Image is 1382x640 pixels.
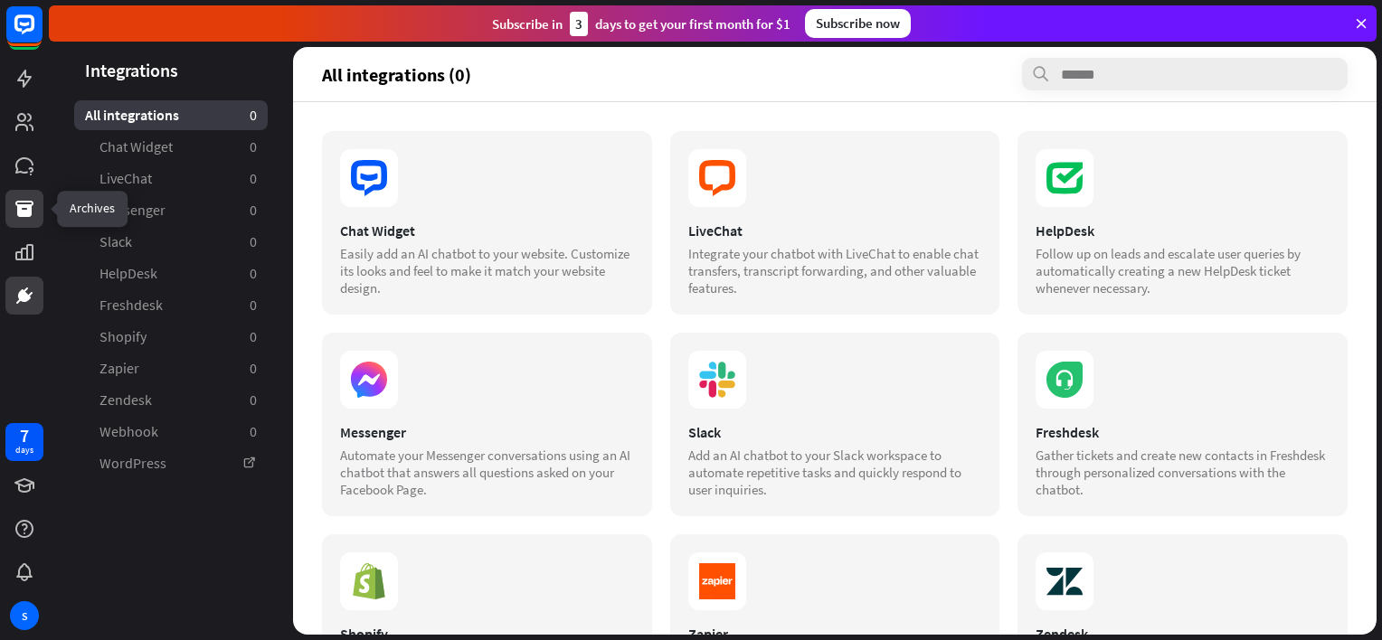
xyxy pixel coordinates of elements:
[74,322,268,352] a: Shopify 0
[74,448,268,478] a: WordPress
[99,391,152,409] span: Zendesk
[74,290,268,320] a: Freshdesk 0
[492,12,790,36] div: Subscribe in days to get your first month for $1
[74,132,268,162] a: Chat Widget 0
[250,296,257,315] aside: 0
[688,245,982,296] div: Integrate your chatbot with LiveChat to enable chat transfers, transcript forwarding, and other v...
[74,417,268,447] a: Webhook 0
[74,227,268,257] a: Slack 0
[250,232,257,251] aside: 0
[250,106,257,125] aside: 0
[570,12,588,36] div: 3
[340,221,634,240] div: Chat Widget
[20,428,29,444] div: 7
[1036,423,1330,441] div: Freshdesk
[250,137,257,156] aside: 0
[1036,447,1330,498] div: Gather tickets and create new contacts in Freshdesk through personalized conversations with the c...
[74,195,268,225] a: Messenger 0
[99,137,173,156] span: Chat Widget
[74,164,268,193] a: LiveChat 0
[74,259,268,288] a: HelpDesk 0
[688,221,982,240] div: LiveChat
[49,58,293,82] header: Integrations
[340,245,634,296] div: Easily add an AI chatbot to your website. Customize its looks and feel to make it match your webs...
[250,327,257,346] aside: 0
[85,106,179,125] span: All integrations
[99,264,157,283] span: HelpDesk
[99,201,166,220] span: Messenger
[1036,245,1330,296] div: Follow up on leads and escalate user queries by automatically creating a new HelpDesk ticket when...
[15,444,33,456] div: days
[10,601,39,630] div: S
[5,423,43,461] a: 7 days
[99,327,147,346] span: Shopify
[805,9,911,38] div: Subscribe now
[99,422,158,441] span: Webhook
[322,58,1348,90] section: All integrations (0)
[250,201,257,220] aside: 0
[250,391,257,409] aside: 0
[340,447,634,498] div: Automate your Messenger conversations using an AI chatbot that answers all questions asked on you...
[74,385,268,415] a: Zendesk 0
[99,296,163,315] span: Freshdesk
[250,169,257,188] aside: 0
[1036,221,1330,240] div: HelpDesk
[74,353,268,383] a: Zapier 0
[688,447,982,498] div: Add an AI chatbot to your Slack workspace to automate repetitive tasks and quickly respond to use...
[99,232,132,251] span: Slack
[14,7,69,61] button: Open LiveChat chat widget
[340,423,634,441] div: Messenger
[99,359,139,378] span: Zapier
[250,359,257,378] aside: 0
[250,422,257,441] aside: 0
[250,264,257,283] aside: 0
[99,169,152,188] span: LiveChat
[688,423,982,441] div: Slack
